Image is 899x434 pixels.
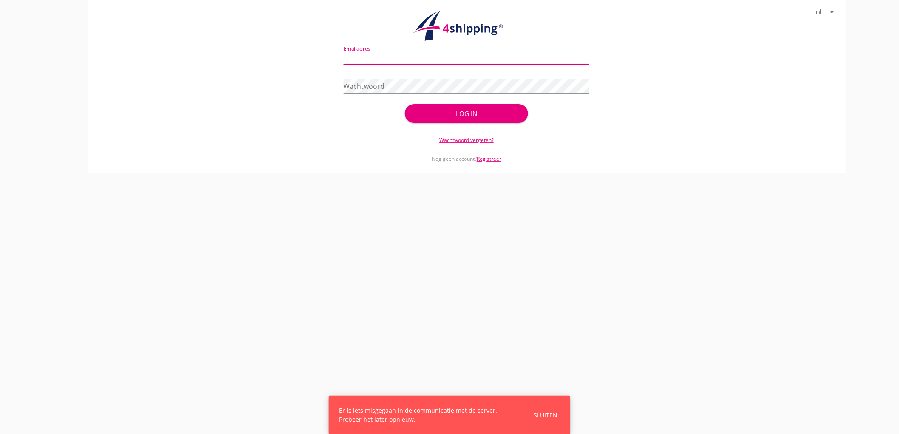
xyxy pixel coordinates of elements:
div: Log in [418,109,514,119]
div: nl [816,8,822,16]
div: Er is iets misgegaan in de communicatie met de server. Probeer het later opnieuw. [339,406,513,424]
a: Wachtwoord vergeten? [439,136,494,144]
button: Log in [405,104,528,123]
img: logo.1f945f1d.svg [411,10,522,42]
a: Registreer [477,155,501,162]
div: Nog geen account? [344,144,590,163]
input: Emailadres [344,51,590,64]
div: Sluiten [534,411,557,420]
i: arrow_drop_down [827,7,837,17]
button: Sluiten [531,408,560,422]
